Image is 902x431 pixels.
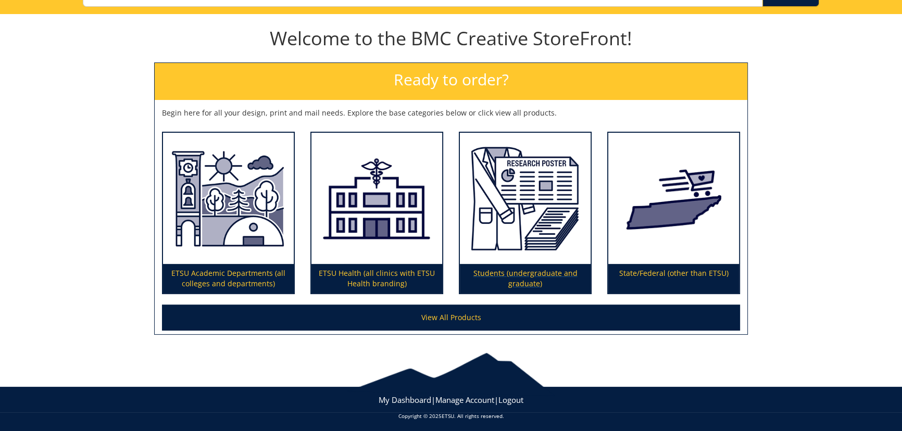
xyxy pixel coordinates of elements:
[460,133,591,264] img: Students (undergraduate and graduate)
[311,133,442,293] a: ETSU Health (all clinics with ETSU Health branding)
[163,133,294,264] img: ETSU Academic Departments (all colleges and departments)
[608,264,739,293] p: State/Federal (other than ETSU)
[311,133,442,264] img: ETSU Health (all clinics with ETSU Health branding)
[163,264,294,293] p: ETSU Academic Departments (all colleges and departments)
[608,133,739,293] a: State/Federal (other than ETSU)
[460,264,591,293] p: Students (undergraduate and graduate)
[154,28,748,49] h1: Welcome to the BMC Creative StoreFront!
[435,395,494,405] a: Manage Account
[162,305,740,331] a: View All Products
[460,133,591,293] a: Students (undergraduate and graduate)
[311,264,442,293] p: ETSU Health (all clinics with ETSU Health branding)
[442,412,454,420] a: ETSU
[163,133,294,293] a: ETSU Academic Departments (all colleges and departments)
[155,63,747,100] h2: Ready to order?
[379,395,431,405] a: My Dashboard
[498,395,523,405] a: Logout
[608,133,739,264] img: State/Federal (other than ETSU)
[162,108,740,118] p: Begin here for all your design, print and mail needs. Explore the base categories below or click ...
